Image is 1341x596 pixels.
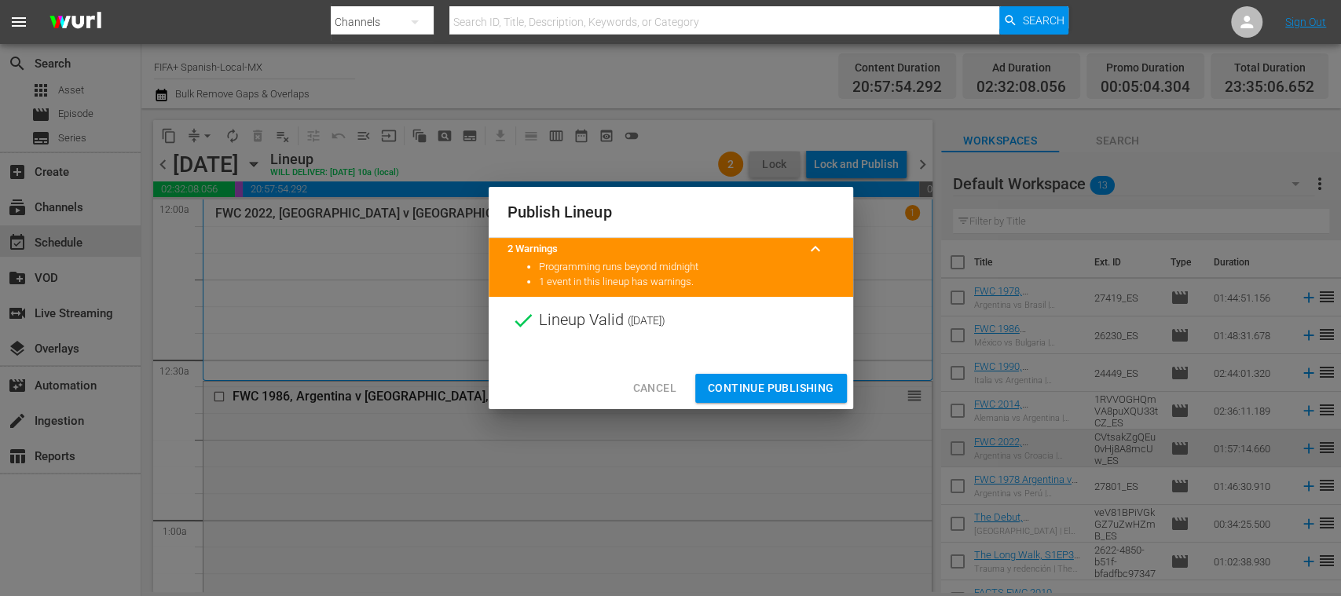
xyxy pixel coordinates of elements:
[539,275,834,290] li: 1 event in this lineup has warnings.
[1022,6,1064,35] span: Search
[708,378,834,398] span: Continue Publishing
[628,309,665,332] span: ( [DATE] )
[797,230,834,268] button: keyboard_arrow_up
[489,297,853,344] div: Lineup Valid
[806,239,825,258] span: keyboard_arrow_up
[9,13,28,31] span: menu
[1285,16,1326,28] a: Sign Out
[620,374,688,403] button: Cancel
[632,378,676,398] span: Cancel
[507,242,797,257] title: 2 Warnings
[38,4,113,41] img: ans4CAIJ8jUAAAAAAAAAAAAAAAAAAAAAAAAgQb4GAAAAAAAAAAAAAAAAAAAAAAAAJMjXAAAAAAAAAAAAAAAAAAAAAAAAgAT5G...
[539,260,834,275] li: Programming runs beyond midnight
[695,374,847,403] button: Continue Publishing
[507,199,834,225] h2: Publish Lineup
